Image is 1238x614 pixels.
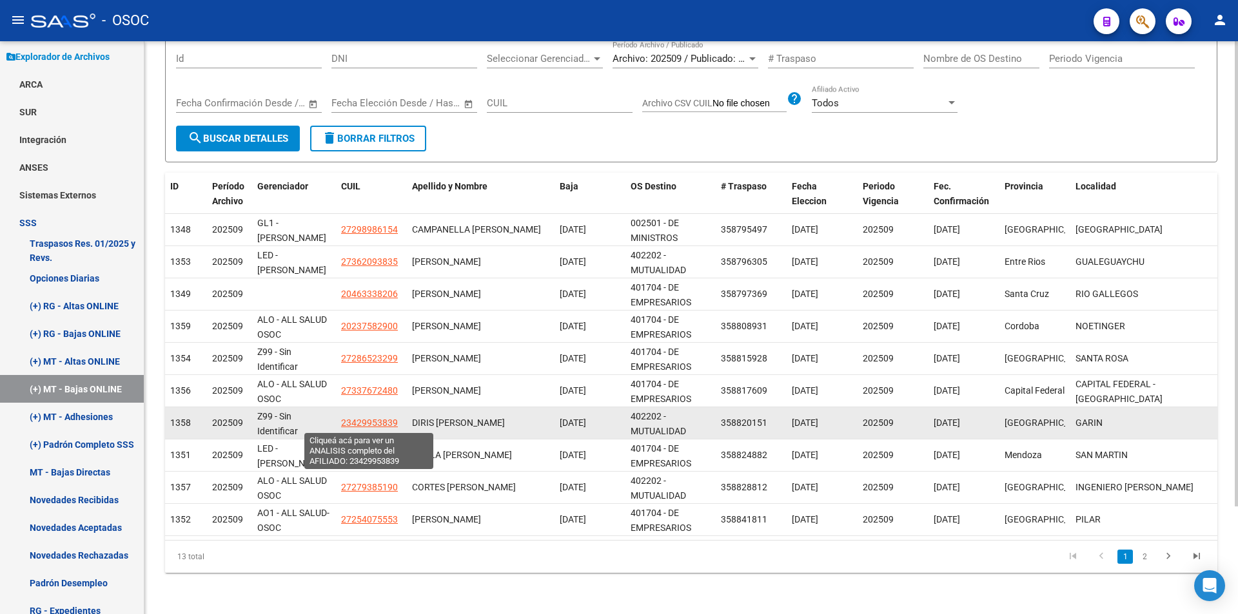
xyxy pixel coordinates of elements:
[212,289,243,299] span: 202509
[631,379,711,433] span: 401704 - DE EMPRESARIOS PROFESIONALES Y MONOTRIBUTISTAS
[212,224,243,235] span: 202509
[934,321,960,331] span: [DATE]
[792,181,827,206] span: Fecha Eleccion
[792,385,818,396] span: [DATE]
[812,97,839,109] span: Todos
[462,97,477,111] button: Open calendar
[10,12,26,28] mat-icon: menu
[341,256,398,267] span: 27362093835
[412,417,505,428] span: DIRIS [PERSON_NAME]
[412,353,481,363] span: [PERSON_NAME]
[721,181,767,191] span: # Traspaso
[257,314,327,340] span: ALO - ALL SALUD OSOC
[560,448,620,463] div: [DATE]
[257,218,326,243] span: GL1 - [PERSON_NAME]
[212,450,243,460] span: 202509
[412,256,481,267] span: [PERSON_NAME]
[721,450,767,460] span: 358824882
[613,53,769,64] span: Archivo: 202509 / Publicado: 202508
[863,514,894,524] span: 202509
[631,250,718,319] span: 402202 - MUTUALIDAD INDUSTRIAL TEXTIL [GEOGRAPHIC_DATA]
[188,130,203,146] mat-icon: search
[863,256,894,267] span: 202509
[934,224,960,235] span: [DATE]
[560,351,620,366] div: [DATE]
[858,173,928,215] datatable-header-cell: Periodo Vigencia
[212,514,243,524] span: 202509
[1115,546,1135,568] li: page 1
[712,98,787,110] input: Archivo CSV CUIL
[1005,321,1039,331] span: Cordoba
[170,385,191,396] span: 1356
[341,514,398,524] span: 27254075553
[240,97,302,109] input: Fecha fin
[412,450,512,460] span: OYOLA [PERSON_NAME]
[212,181,244,206] span: Período Archivo
[341,450,398,460] span: 27392361575
[1005,289,1049,299] span: Santa Cruz
[1117,550,1133,564] a: 1
[412,321,481,331] span: [PERSON_NAME]
[721,321,767,331] span: 358808931
[1076,417,1103,428] span: GARIN
[170,321,191,331] span: 1359
[176,97,228,109] input: Fecha inicio
[631,443,711,497] span: 401704 - DE EMPRESARIOS PROFESIONALES Y MONOTRIBUTISTAS
[1076,321,1125,331] span: NOETINGER
[170,514,191,524] span: 1352
[1194,570,1225,601] div: Open Intercom Messenger
[792,353,818,363] span: [DATE]
[341,353,398,363] span: 27286523299
[170,224,191,235] span: 1348
[1212,12,1228,28] mat-icon: person
[1061,550,1085,564] a: go to first page
[631,475,718,544] span: 402202 - MUTUALIDAD INDUSTRIAL TEXTIL [GEOGRAPHIC_DATA]
[170,289,191,299] span: 1349
[792,417,818,428] span: [DATE]
[341,482,398,492] span: 27279385190
[1005,385,1065,396] span: Capital Federal
[1137,550,1152,564] a: 2
[212,482,243,492] span: 202509
[395,97,458,109] input: Fecha fin
[1184,550,1209,564] a: go to last page
[642,98,712,108] span: Archivo CSV CUIL
[934,482,960,492] span: [DATE]
[257,443,326,468] span: LED - [PERSON_NAME]
[1005,514,1092,524] span: [GEOGRAPHIC_DATA]
[863,385,894,396] span: 202509
[934,181,989,206] span: Fec. Confirmación
[625,173,716,215] datatable-header-cell: OS Destino
[212,417,243,428] span: 202509
[560,512,620,527] div: [DATE]
[257,250,326,275] span: LED - [PERSON_NAME]
[341,289,398,299] span: 20463338206
[928,173,999,215] datatable-header-cell: Fec. Confirmación
[560,319,620,334] div: [DATE]
[792,514,818,524] span: [DATE]
[322,130,337,146] mat-icon: delete
[170,450,191,460] span: 1351
[257,347,298,372] span: Z99 - Sin Identificar
[407,173,555,215] datatable-header-cell: Apellido y Nombre
[102,6,149,35] span: - OSOC
[170,256,191,267] span: 1353
[412,289,481,299] span: [PERSON_NAME]
[412,482,516,492] span: CORTES [PERSON_NAME]
[787,173,858,215] datatable-header-cell: Fecha Eleccion
[257,508,329,533] span: AO1 - ALL SALUD-OSOC
[341,181,360,191] span: CUIL
[341,417,398,428] span: 23429953839
[934,514,960,524] span: [DATE]
[1070,173,1218,215] datatable-header-cell: Localidad
[170,417,191,428] span: 1358
[631,347,711,401] span: 401704 - DE EMPRESARIOS PROFESIONALES Y MONOTRIBUTISTAS
[631,181,676,191] span: OS Destino
[1135,546,1154,568] li: page 2
[631,282,711,336] span: 401704 - DE EMPRESARIOS PROFESIONALES Y MONOTRIBUTISTAS
[631,508,711,562] span: 401704 - DE EMPRESARIOS PROFESIONALES Y MONOTRIBUTISTAS
[1076,289,1138,299] span: RIO GALLEGOS
[560,254,620,269] div: [DATE]
[1076,514,1101,524] span: PILAR
[322,133,415,144] span: Borrar Filtros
